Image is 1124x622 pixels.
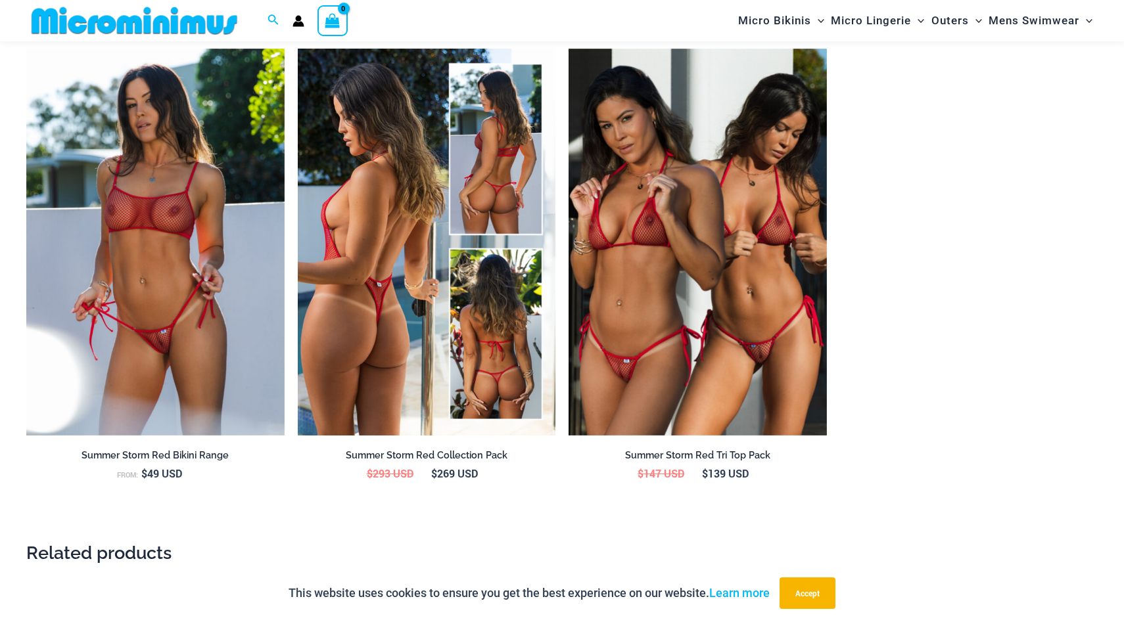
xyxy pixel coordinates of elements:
[969,4,982,37] span: Menu Toggle
[985,4,1096,37] a: Mens SwimwearMenu ToggleMenu Toggle
[26,541,1098,564] h2: Related products
[702,466,708,480] span: $
[298,449,556,462] h2: Summer Storm Red Collection Pack
[431,466,478,480] bdi: 269 USD
[702,466,749,480] bdi: 139 USD
[828,4,927,37] a: Micro LingerieMenu ToggleMenu Toggle
[317,5,348,35] a: View Shopping Cart, empty
[931,4,969,37] span: Outers
[733,2,1098,39] nav: Site Navigation
[738,4,811,37] span: Micro Bikinis
[735,4,828,37] a: Micro BikinisMenu ToggleMenu Toggle
[811,4,824,37] span: Menu Toggle
[911,4,924,37] span: Menu Toggle
[431,466,437,480] span: $
[26,49,285,435] img: Summer Storm Red 332 Crop Top 449 Thong 02
[26,6,243,35] img: MM SHOP LOGO FLAT
[298,449,556,466] a: Summer Storm Red Collection Pack
[1079,4,1092,37] span: Menu Toggle
[367,466,373,480] span: $
[289,583,770,603] p: This website uses cookies to ensure you get the best experience on our website.
[638,466,644,480] span: $
[569,449,827,462] h2: Summer Storm Red Tri Top Pack
[569,49,827,435] a: Summer Storm Red Tri Top Pack FSummer Storm Red Tri Top Pack BSummer Storm Red Tri Top Pack B
[298,49,556,435] a: Summer Storm Red Collection Pack FSummer Storm Red Collection Pack BSummer Storm Red Collection P...
[780,577,835,609] button: Accept
[117,470,138,479] span: From:
[569,449,827,466] a: Summer Storm Red Tri Top Pack
[293,15,304,27] a: Account icon link
[367,466,413,480] bdi: 293 USD
[26,49,285,435] a: Summer Storm Red 332 Crop Top 449 Thong 02Summer Storm Red 332 Crop Top 449 Thong 03Summer Storm ...
[989,4,1079,37] span: Mens Swimwear
[569,49,827,435] img: Summer Storm Red Tri Top Pack F
[26,449,285,466] a: Summer Storm Red Bikini Range
[141,466,182,480] bdi: 49 USD
[709,586,770,600] a: Learn more
[831,4,911,37] span: Micro Lingerie
[268,12,279,29] a: Search icon link
[638,466,684,480] bdi: 147 USD
[298,49,556,435] img: Summer Storm Red Collection Pack B
[928,4,985,37] a: OutersMenu ToggleMenu Toggle
[141,466,147,480] span: $
[26,449,285,462] h2: Summer Storm Red Bikini Range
